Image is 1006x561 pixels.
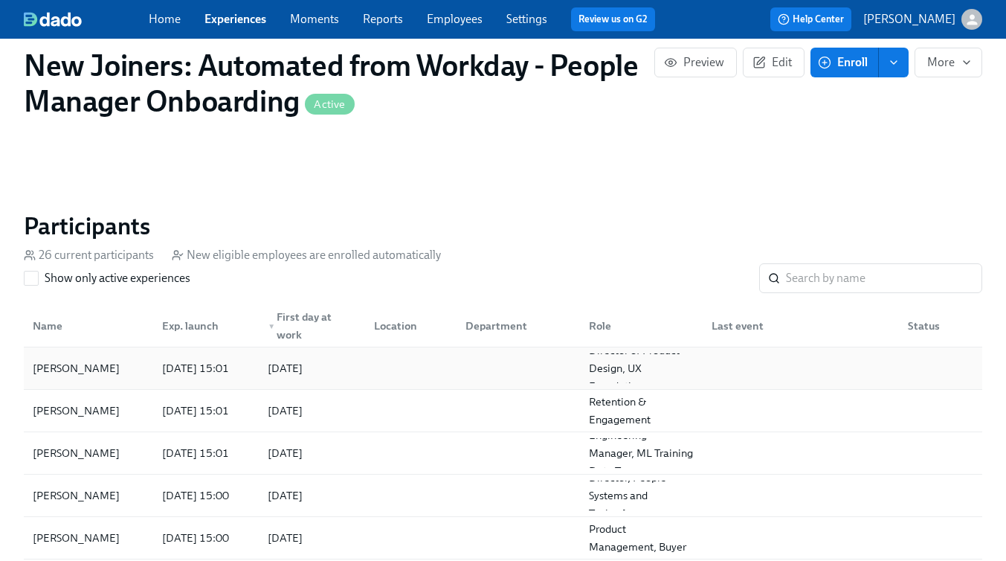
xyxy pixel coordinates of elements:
[863,11,955,28] p: [PERSON_NAME]
[427,12,483,26] a: Employees
[268,487,303,504] div: [DATE]
[290,12,339,26] a: Moments
[577,311,700,341] div: Role
[27,317,150,335] div: Name
[24,517,982,560] div: [PERSON_NAME][DATE] 15:00[DATE]Senior Director of Product Management, Buyer Frequency
[45,270,190,286] span: Show only active experiences
[305,99,354,110] span: Active
[902,317,979,335] div: Status
[268,359,303,377] div: [DATE]
[583,317,700,335] div: Role
[778,12,844,27] span: Help Center
[583,426,700,480] div: Engineering Manager, ML Training Data Team
[583,375,700,446] div: Senior Manager, Retention & Engagement Marketing
[743,48,805,77] button: Edit
[506,12,547,26] a: Settings
[24,347,982,390] div: [PERSON_NAME][DATE] 15:01[DATE]Director of Product Design, UX Foundations
[24,48,654,119] h1: New Joiners: Automated from Workday - People Manager Onboarding
[363,12,403,26] a: Reports
[24,247,154,263] div: 26 current participants
[27,444,150,462] div: [PERSON_NAME]
[770,7,851,31] button: Help Center
[654,48,737,77] button: Preview
[755,55,792,70] span: Edit
[24,12,82,27] img: dado
[700,311,896,341] div: Last event
[927,55,970,70] span: More
[24,211,982,241] h2: Participants
[460,317,577,335] div: Department
[204,12,266,26] a: Experiences
[454,311,577,341] div: Department
[256,311,362,341] div: ▼First day at work
[879,48,909,77] button: enroll
[810,48,879,77] button: Enroll
[156,487,257,504] div: [DATE] 15:00
[262,308,362,344] div: First day at work
[24,12,149,27] a: dado
[156,317,257,335] div: Exp. launch
[583,469,700,522] div: Director, People Systems and Technology
[268,402,303,420] div: [DATE]
[156,402,257,420] div: [DATE] 15:01
[578,12,648,27] a: Review us on G2
[821,55,868,70] span: Enroll
[172,247,441,263] div: New eligible employees are enrolled automatically
[268,529,303,547] div: [DATE]
[156,444,257,462] div: [DATE] 15:01
[150,311,257,341] div: Exp. launch
[27,529,150,547] div: [PERSON_NAME]
[27,311,150,341] div: Name
[863,9,982,30] button: [PERSON_NAME]
[27,359,126,377] div: [PERSON_NAME]
[583,342,700,395] div: Director of Product Design, UX Foundations
[896,311,979,341] div: Status
[24,390,982,432] div: [PERSON_NAME][DATE] 15:01[DATE]Senior Manager, Retention & Engagement Marketing
[571,7,655,31] button: Review us on G2
[268,323,275,330] span: ▼
[156,359,257,377] div: [DATE] 15:01
[24,432,982,475] div: [PERSON_NAME][DATE] 15:01[DATE]Engineering Manager, ML Training Data Team
[27,402,150,420] div: [PERSON_NAME]
[149,12,181,26] a: Home
[27,487,150,504] div: [PERSON_NAME]
[786,263,982,293] input: Search by name
[915,48,982,77] button: More
[268,444,303,462] div: [DATE]
[667,55,724,70] span: Preview
[156,529,257,547] div: [DATE] 15:00
[362,311,454,341] div: Location
[24,475,982,517] div: [PERSON_NAME][DATE] 15:00[DATE]Director, People Systems and Technology
[706,317,896,335] div: Last event
[368,317,454,335] div: Location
